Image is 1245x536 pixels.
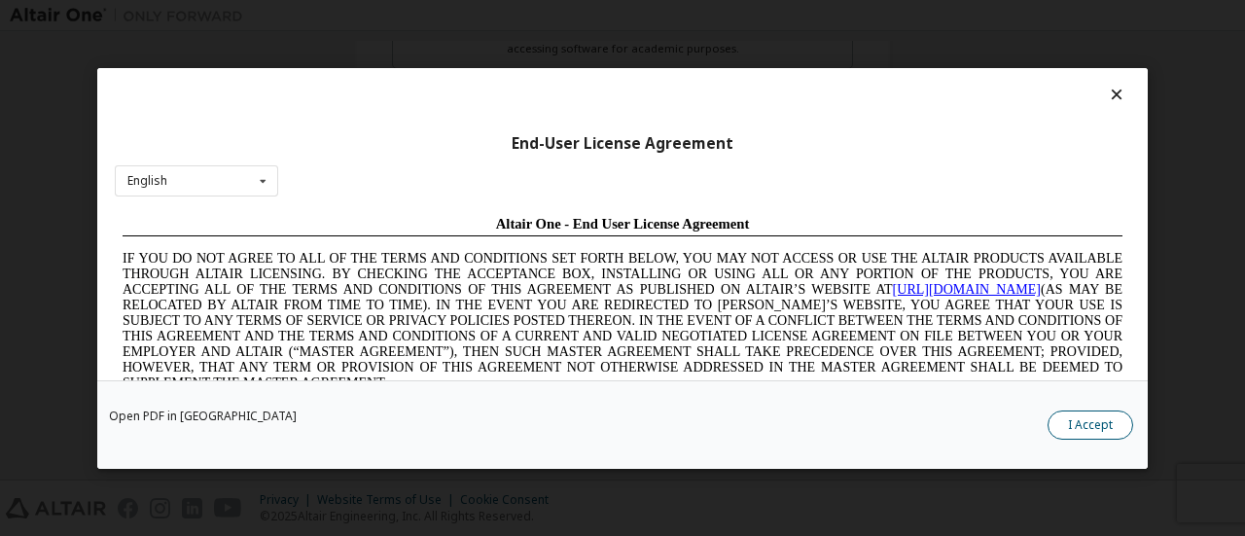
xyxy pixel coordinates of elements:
a: Open PDF in [GEOGRAPHIC_DATA] [109,410,297,421]
span: IF YOU DO NOT AGREE TO ALL OF THE TERMS AND CONDITIONS SET FORTH BELOW, YOU MAY NOT ACCESS OR USE... [8,43,1008,182]
div: English [127,175,167,187]
div: End-User License Agreement [115,133,1130,153]
span: Lore Ipsumd Sit Ame Cons Adipisc Elitseddo (“Eiusmodte”) in utlabor Etdolo Magnaaliqua Eni. (“Adm... [8,198,1008,338]
a: [URL][DOMAIN_NAME] [778,74,926,89]
button: I Accept [1048,410,1133,439]
span: Altair One - End User License Agreement [381,8,635,23]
